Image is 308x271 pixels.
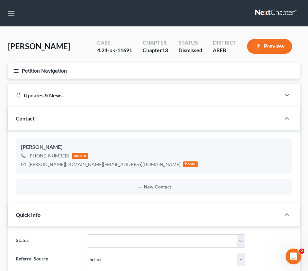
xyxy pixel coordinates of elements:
[213,47,237,54] div: AREB
[213,39,237,47] div: District
[13,234,83,248] label: Status
[97,39,132,47] div: Case
[72,153,88,159] div: mobile
[299,249,304,254] span: 2
[16,212,41,218] span: Quick Info
[247,39,292,54] button: Preview
[97,47,132,54] div: 4:24-bk-11691
[13,253,83,266] label: Referral Source
[179,39,202,47] div: Status
[28,152,69,159] div: [PHONE_NUMBER]
[8,41,70,51] span: [PERSON_NAME]
[162,47,168,53] span: 13
[143,47,168,54] div: Chapter
[286,249,301,264] iframe: Intercom live chat
[183,161,198,167] div: home
[21,185,287,190] button: New Contact
[16,115,35,121] span: Contact
[8,63,300,79] button: Petition Navigation
[16,92,272,99] div: Updates & News
[28,161,181,168] div: [PERSON_NAME][DOMAIN_NAME][EMAIL_ADDRESS][DOMAIN_NAME]
[21,143,287,151] div: [PERSON_NAME]
[143,39,168,47] div: Chapter
[179,47,202,54] div: Dismissed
